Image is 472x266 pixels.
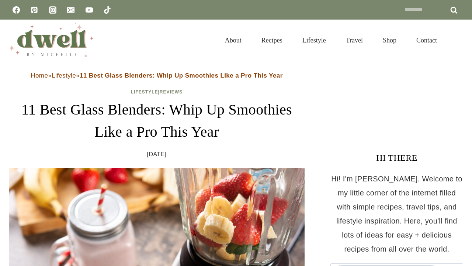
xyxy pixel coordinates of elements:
a: Email [63,3,78,17]
a: Facebook [9,3,24,17]
p: Hi! I'm [PERSON_NAME]. Welcome to my little corner of the internet filled with simple recipes, tr... [330,172,463,256]
time: [DATE] [147,149,167,160]
a: Contact [406,27,447,53]
a: YouTube [82,3,97,17]
a: Recipes [251,27,292,53]
strong: 11 Best Glass Blenders: Whip Up Smoothies Like a Pro This Year [80,72,283,79]
a: Home [31,72,48,79]
a: TikTok [100,3,115,17]
h3: HI THERE [330,151,463,164]
h1: 11 Best Glass Blenders: Whip Up Smoothies Like a Pro This Year [9,99,305,143]
a: Lifestyle [292,27,336,53]
a: Shop [373,27,406,53]
a: Lifestyle [52,72,76,79]
a: Reviews [160,89,183,95]
span: » » [31,72,282,79]
a: Lifestyle [131,89,158,95]
a: Travel [336,27,373,53]
a: Pinterest [27,3,42,17]
a: Instagram [45,3,60,17]
a: About [215,27,251,53]
span: | [131,89,183,95]
img: DWELL by michelle [9,23,94,57]
button: View Search Form [451,34,463,47]
nav: Primary Navigation [215,27,447,53]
